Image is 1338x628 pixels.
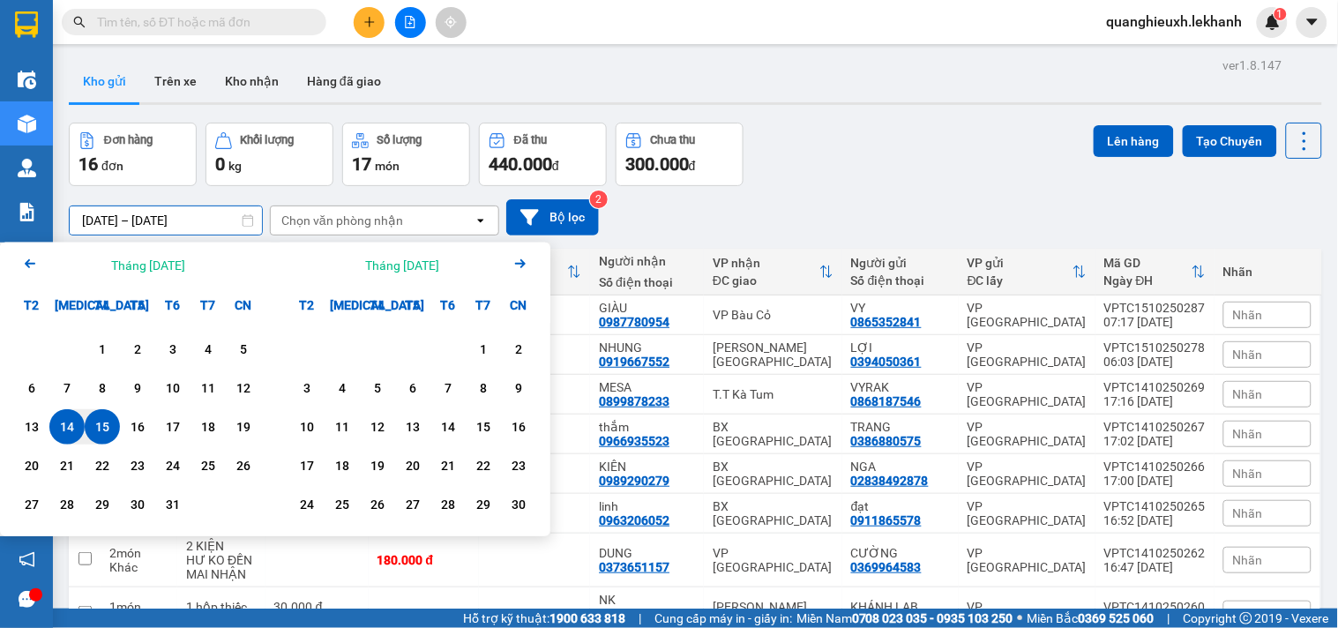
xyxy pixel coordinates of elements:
div: 4 [196,339,221,360]
div: 12 [231,378,256,399]
div: Nhãn [1223,265,1312,279]
div: 0899878233 [599,394,669,408]
span: Nhãn [1233,553,1263,567]
div: Choose Thứ Sáu, tháng 10 17 2025. It's available. [155,409,191,445]
span: 0 [215,153,225,175]
div: Choose Thứ Năm, tháng 10 23 2025. It's available. [120,448,155,483]
div: Ngày ĐH [1104,273,1192,288]
div: Choose Thứ Năm, tháng 11 6 2025. It's available. [395,370,430,406]
div: Số điện thoại [599,275,695,289]
div: Số lượng [377,134,422,146]
div: 16:52 [DATE] [1104,513,1206,527]
div: VYRAK [851,380,950,394]
sup: 1 [1274,8,1287,20]
div: Choose Thứ Ba, tháng 11 4 2025. It's available. [325,370,360,406]
div: 0963206052 [599,513,669,527]
div: 06:03 [DATE] [1104,355,1206,369]
span: Gửi: [15,17,42,35]
div: 23 [506,455,531,476]
div: 0911865578 [851,513,922,527]
span: kg [228,159,242,173]
div: 13 [19,416,44,437]
div: T6 [155,288,191,323]
div: VP [GEOGRAPHIC_DATA] [968,546,1087,574]
span: Nhãn [1233,308,1263,322]
div: Choose Thứ Sáu, tháng 10 3 2025. It's available. [155,332,191,367]
div: Choose Thứ Sáu, tháng 11 14 2025. It's available. [430,409,466,445]
div: 26 [365,494,390,515]
div: 0919667552 [599,355,669,369]
div: 1 hộp thiếc đựng răng [186,600,256,628]
button: Chưa thu300.000đ [616,123,744,186]
div: Selected end date. Thứ Tư, tháng 10 15 2025. It's available. [85,409,120,445]
div: 22 [90,455,115,476]
sup: 2 [590,191,608,208]
span: quanghieuxh.lekhanh [1093,11,1257,33]
button: Số lượng17món [342,123,470,186]
div: T5 [395,288,430,323]
button: Kho nhận [211,60,293,102]
div: 10 [295,416,319,437]
div: Choose Thứ Ba, tháng 10 28 2025. It's available. [49,487,85,522]
div: Choose Thứ Năm, tháng 10 9 2025. It's available. [120,370,155,406]
div: Choose Chủ Nhật, tháng 11 9 2025. It's available. [501,370,536,406]
div: 7 [55,378,79,399]
div: VP gửi [968,256,1073,270]
div: Choose Thứ Hai, tháng 10 27 2025. It's available. [14,487,49,522]
span: 440.000 [489,153,552,175]
div: 8 [471,378,496,399]
div: 21 [436,455,460,476]
span: CR : [13,116,41,134]
div: VP [GEOGRAPHIC_DATA] [968,600,1087,628]
div: T7 [191,288,226,323]
div: linh [599,499,695,513]
button: caret-down [1297,7,1327,38]
input: Select a date range. [70,206,262,235]
div: 4 [330,378,355,399]
div: GIÀU [599,301,695,315]
div: 11 [330,416,355,437]
div: Choose Thứ Tư, tháng 11 26 2025. It's available. [360,487,395,522]
div: Choose Thứ Tư, tháng 11 5 2025. It's available. [360,370,395,406]
div: VPTC1410250262 [1104,546,1206,560]
div: Choose Thứ Năm, tháng 10 30 2025. It's available. [120,487,155,522]
div: 27 [19,494,44,515]
div: T.T Kà Tum [713,387,833,401]
div: Choose Chủ Nhật, tháng 11 30 2025. It's available. [501,487,536,522]
span: Cung cấp máy in - giấy in: [654,609,792,628]
div: 0369964583 [851,560,922,574]
div: VP Bàu Cỏ [713,308,833,322]
div: 14 [436,416,460,437]
div: 0865352841 [15,78,194,103]
div: [PERSON_NAME][GEOGRAPHIC_DATA] [713,600,833,628]
div: Choose Thứ Bảy, tháng 10 25 2025. It's available. [191,448,226,483]
div: 0865352841 [851,315,922,329]
div: ver 1.8.147 [1223,56,1282,75]
div: KHÁNH LAB [851,600,950,614]
div: 19 [231,416,256,437]
div: Choose Thứ Ba, tháng 11 25 2025. It's available. [325,487,360,522]
div: Choose Thứ Sáu, tháng 10 10 2025. It's available. [155,370,191,406]
div: thắm [599,420,695,434]
div: Choose Thứ Năm, tháng 10 16 2025. It's available. [120,409,155,445]
div: 9 [125,378,150,399]
div: 22 [471,455,496,476]
div: VP nhận [713,256,819,270]
div: 31 [161,494,185,515]
div: 16 [125,416,150,437]
div: 27 [400,494,425,515]
div: NHUNG [599,340,695,355]
div: Người nhận [599,254,695,268]
button: file-add [395,7,426,38]
button: plus [354,7,385,38]
div: Mã GD [1104,256,1192,270]
div: 0394050361 [851,355,922,369]
div: T2 [289,288,325,323]
div: Khối lượng [241,134,295,146]
div: 1 [90,339,115,360]
div: Choose Thứ Sáu, tháng 11 7 2025. It's available. [430,370,466,406]
div: VP [GEOGRAPHIC_DATA] [713,546,833,574]
div: 14 [55,416,79,437]
div: 11 [196,378,221,399]
span: | [639,609,641,628]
